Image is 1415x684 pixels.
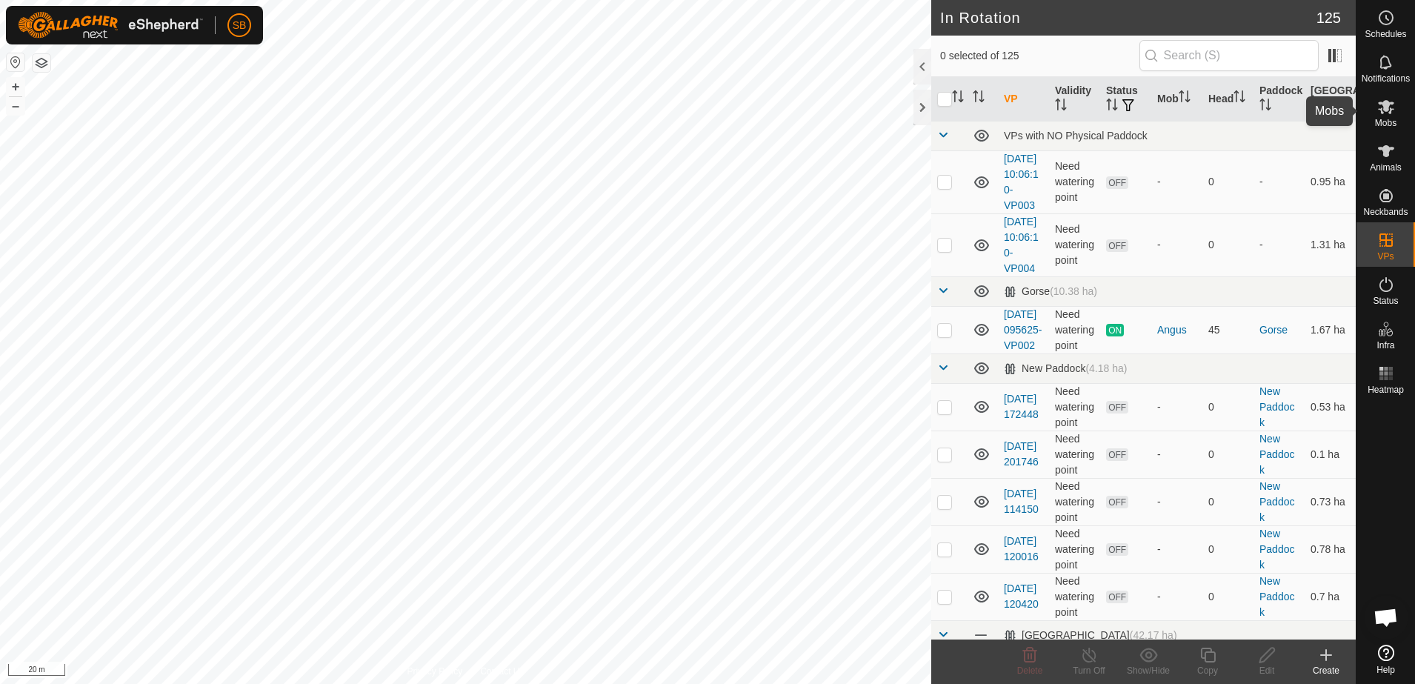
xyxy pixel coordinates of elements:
[1130,629,1177,641] span: (42.17 ha)
[1296,664,1356,677] div: Create
[1004,285,1097,298] div: Gorse
[1157,542,1196,557] div: -
[1376,341,1394,350] span: Infra
[1055,101,1067,113] p-sorticon: Activate to sort
[1202,213,1253,276] td: 0
[1377,252,1394,261] span: VPs
[33,54,50,72] button: Map Layers
[1004,216,1039,274] a: [DATE] 10:06:10-VP004
[1305,431,1356,478] td: 0.1 ha
[998,77,1049,122] th: VP
[1178,664,1237,677] div: Copy
[1157,494,1196,510] div: -
[233,18,247,33] span: SB
[1157,589,1196,605] div: -
[1106,496,1128,508] span: OFF
[1376,665,1395,674] span: Help
[1004,488,1039,515] a: [DATE] 114150
[1202,77,1253,122] th: Head
[1049,213,1100,276] td: Need watering point
[1259,433,1294,476] a: New Paddock
[1151,77,1202,122] th: Mob
[1004,362,1127,375] div: New Paddock
[1106,401,1128,414] span: OFF
[7,97,24,115] button: –
[1106,448,1128,461] span: OFF
[1049,431,1100,478] td: Need watering point
[1334,101,1345,113] p-sorticon: Activate to sort
[973,93,985,104] p-sorticon: Activate to sort
[1202,478,1253,525] td: 0
[1157,447,1196,462] div: -
[1202,383,1253,431] td: 0
[1305,573,1356,620] td: 0.7 ha
[1049,383,1100,431] td: Need watering point
[1017,665,1043,676] span: Delete
[1316,7,1341,29] span: 125
[1139,40,1319,71] input: Search (S)
[1373,296,1398,305] span: Status
[1202,150,1253,213] td: 0
[1004,582,1039,610] a: [DATE] 120420
[1253,150,1305,213] td: -
[1106,239,1128,252] span: OFF
[1364,595,1408,640] div: Open chat
[1305,525,1356,573] td: 0.78 ha
[1157,399,1196,415] div: -
[1233,93,1245,104] p-sorticon: Activate to sort
[7,78,24,96] button: +
[1259,528,1294,571] a: New Paddock
[1049,525,1100,573] td: Need watering point
[1106,591,1128,603] span: OFF
[1179,93,1191,104] p-sorticon: Activate to sort
[1370,163,1402,172] span: Animals
[1259,385,1294,428] a: New Paddock
[1363,207,1408,216] span: Neckbands
[1305,306,1356,353] td: 1.67 ha
[1049,77,1100,122] th: Validity
[1202,525,1253,573] td: 0
[1202,573,1253,620] td: 0
[1004,629,1177,642] div: [GEOGRAPHIC_DATA]
[940,9,1316,27] h2: In Rotation
[1106,324,1124,336] span: ON
[1259,575,1294,618] a: New Paddock
[1368,385,1404,394] span: Heatmap
[1259,480,1294,523] a: New Paddock
[1004,153,1039,211] a: [DATE] 10:06:10-VP003
[1059,664,1119,677] div: Turn Off
[1004,393,1039,420] a: [DATE] 172448
[1049,478,1100,525] td: Need watering point
[1049,306,1100,353] td: Need watering point
[1305,478,1356,525] td: 0.73 ha
[1049,150,1100,213] td: Need watering point
[1004,440,1039,468] a: [DATE] 201746
[1356,639,1415,680] a: Help
[1202,431,1253,478] td: 0
[1100,77,1151,122] th: Status
[1253,77,1305,122] th: Paddock
[1004,535,1039,562] a: [DATE] 120016
[1157,174,1196,190] div: -
[1375,119,1396,127] span: Mobs
[1305,150,1356,213] td: 0.95 ha
[18,12,203,39] img: Gallagher Logo
[1157,322,1196,338] div: Angus
[1202,306,1253,353] td: 45
[1085,362,1127,374] span: (4.18 ha)
[480,665,524,678] a: Contact Us
[1106,101,1118,113] p-sorticon: Activate to sort
[1362,74,1410,83] span: Notifications
[407,665,462,678] a: Privacy Policy
[1119,664,1178,677] div: Show/Hide
[1049,573,1100,620] td: Need watering point
[1259,101,1271,113] p-sorticon: Activate to sort
[1365,30,1406,39] span: Schedules
[1305,213,1356,276] td: 1.31 ha
[1004,308,1042,351] a: [DATE] 095625-VP002
[1004,130,1350,142] div: VPs with NO Physical Paddock
[952,93,964,104] p-sorticon: Activate to sort
[1106,543,1128,556] span: OFF
[1106,176,1128,189] span: OFF
[1305,383,1356,431] td: 0.53 ha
